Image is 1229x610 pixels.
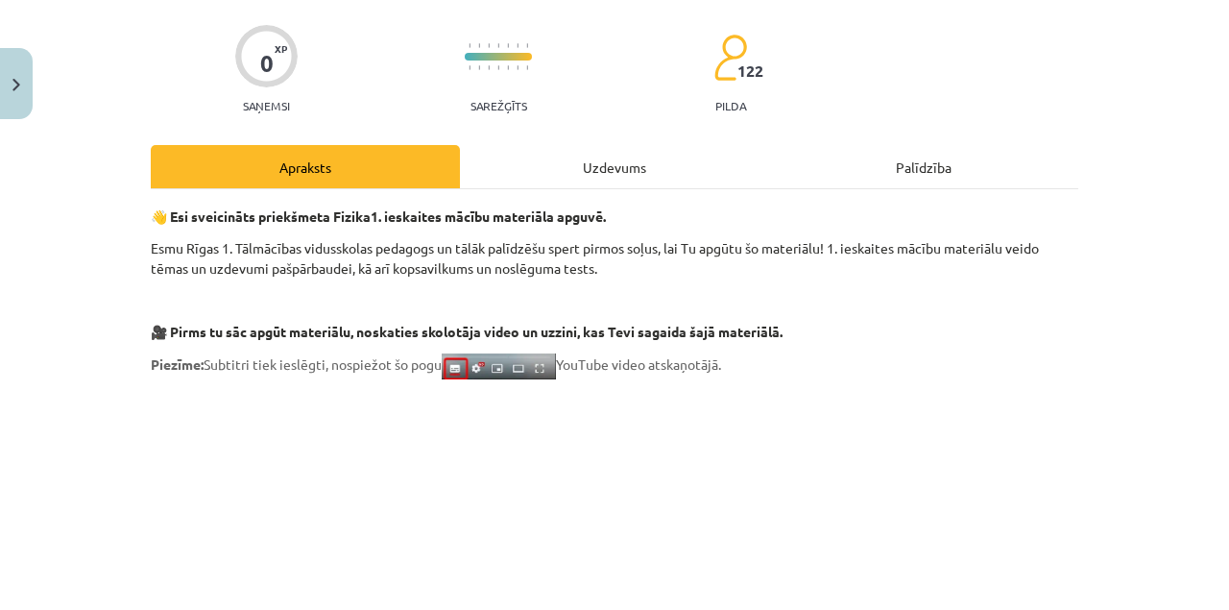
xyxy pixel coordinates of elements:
img: icon-close-lesson-0947bae3869378f0d4975bcd49f059093ad1ed9edebbc8119c70593378902aed.svg [12,79,20,91]
strong: 👋 Esi sveicināts priekšmeta Fizika [151,207,371,225]
p: Esmu Rīgas 1. Tālmācības vidusskolas pedagogs un tālāk palīdzēšu spert pirmos soļus, lai Tu apgūt... [151,238,1078,279]
strong: Piezīme: [151,355,204,373]
p: Saņemsi [235,99,298,112]
div: Palīdzība [769,145,1078,188]
img: icon-short-line-57e1e144782c952c97e751825c79c345078a6d821885a25fce030b3d8c18986b.svg [478,65,480,70]
img: icon-short-line-57e1e144782c952c97e751825c79c345078a6d821885a25fce030b3d8c18986b.svg [497,43,499,48]
img: icon-short-line-57e1e144782c952c97e751825c79c345078a6d821885a25fce030b3d8c18986b.svg [478,43,480,48]
img: students-c634bb4e5e11cddfef0936a35e636f08e4e9abd3cc4e673bd6f9a4125e45ecb1.svg [713,34,747,82]
strong: 1. ieskaites mācību materiāla apguvē. [371,207,606,225]
img: icon-short-line-57e1e144782c952c97e751825c79c345078a6d821885a25fce030b3d8c18986b.svg [497,65,499,70]
strong: 🎥 Pirms tu sāc apgūt materiālu, noskaties skolotāja video un uzzini, kas Tevi sagaida šajā materi... [151,323,783,340]
img: icon-short-line-57e1e144782c952c97e751825c79c345078a6d821885a25fce030b3d8c18986b.svg [488,43,490,48]
span: 122 [737,62,763,80]
img: icon-short-line-57e1e144782c952c97e751825c79c345078a6d821885a25fce030b3d8c18986b.svg [526,65,528,70]
div: Apraksts [151,145,460,188]
div: 0 [260,50,274,77]
img: icon-short-line-57e1e144782c952c97e751825c79c345078a6d821885a25fce030b3d8c18986b.svg [507,65,509,70]
span: Subtitri tiek ieslēgti, nospiežot šo pogu YouTube video atskaņotājā. [151,355,721,373]
img: icon-short-line-57e1e144782c952c97e751825c79c345078a6d821885a25fce030b3d8c18986b.svg [517,43,518,48]
img: icon-short-line-57e1e144782c952c97e751825c79c345078a6d821885a25fce030b3d8c18986b.svg [488,65,490,70]
img: icon-short-line-57e1e144782c952c97e751825c79c345078a6d821885a25fce030b3d8c18986b.svg [469,43,470,48]
img: icon-short-line-57e1e144782c952c97e751825c79c345078a6d821885a25fce030b3d8c18986b.svg [507,43,509,48]
div: Uzdevums [460,145,769,188]
p: pilda [715,99,746,112]
img: icon-short-line-57e1e144782c952c97e751825c79c345078a6d821885a25fce030b3d8c18986b.svg [526,43,528,48]
span: XP [275,43,287,54]
p: Sarežģīts [470,99,527,112]
img: icon-short-line-57e1e144782c952c97e751825c79c345078a6d821885a25fce030b3d8c18986b.svg [469,65,470,70]
img: icon-short-line-57e1e144782c952c97e751825c79c345078a6d821885a25fce030b3d8c18986b.svg [517,65,518,70]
